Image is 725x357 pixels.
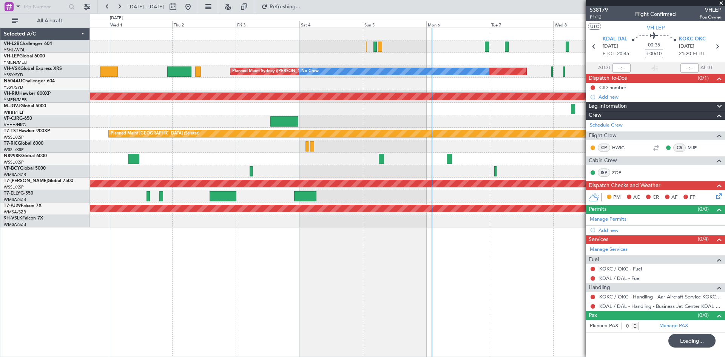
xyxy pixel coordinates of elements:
span: (0/0) [698,205,709,213]
span: VH-LEP [4,54,19,59]
a: VHHH/HKG [4,122,26,128]
button: All Aircraft [8,15,82,27]
a: MJE [688,144,705,151]
a: YSSY/SYD [4,85,23,90]
span: T7-ELLY [4,191,20,196]
span: Crew [589,111,602,120]
span: VH-L2B [4,42,20,46]
span: AC [633,194,640,201]
a: T7-RICGlobal 6000 [4,141,43,146]
span: VH-LEP [647,24,665,32]
a: WIHH/HLP [4,110,25,115]
span: Flight Crew [589,131,617,140]
span: ETOT [603,50,615,58]
span: VP-BCY [4,166,20,171]
a: YSHL/WOL [4,47,25,53]
span: [DATE] - [DATE] [128,3,164,10]
div: [DATE] [110,15,123,22]
span: Refreshing... [269,4,301,9]
a: N8998KGlobal 6000 [4,154,47,158]
button: Refreshing... [258,1,303,13]
span: N604AU [4,79,22,83]
a: ZOE [612,169,629,176]
span: T7-RIC [4,141,18,146]
span: Dispatch To-Dos [589,74,627,83]
span: (0/1) [698,74,709,82]
span: VH-VSK [4,66,20,71]
div: Wed 8 [553,21,617,28]
span: T7-PJ29 [4,204,21,208]
div: Thu 2 [172,21,236,28]
a: KOKC / OKC - Handling - Aar Aircraft Service KOKC / OKC [599,294,721,300]
input: --:-- [612,63,631,73]
a: KDAL / DAL - Fuel [599,275,640,281]
a: WSSL/XSP [4,184,24,190]
span: ATOT [598,64,611,72]
span: Dispatch Checks and Weather [589,181,660,190]
span: KOKC OKC [679,36,706,43]
span: (0/4) [698,235,709,243]
div: No Crew [301,66,319,77]
a: T7-[PERSON_NAME]Global 7500 [4,179,73,183]
button: UTC [588,23,601,30]
a: WMSA/SZB [4,197,26,202]
span: Permits [589,205,606,214]
span: ELDT [693,50,705,58]
span: Pos Owner [700,14,721,20]
div: Fri 3 [236,21,299,28]
span: M-JGVJ [4,104,20,108]
span: FP [690,194,696,201]
span: VP-CJR [4,116,19,121]
a: T7-ELLYG-550 [4,191,33,196]
a: WSSL/XSP [4,159,24,165]
div: CP [598,144,610,152]
a: WSSL/XSP [4,134,24,140]
span: 538179 [590,6,608,14]
a: KDAL / DAL - Handling - Business Jet Center KDAL / DAL [599,303,721,309]
a: WSSL/XSP [4,147,24,153]
span: Cabin Crew [589,156,617,165]
div: Add new [599,227,721,233]
span: T7-TST [4,129,19,133]
span: PM [613,194,621,201]
a: Manage PAX [659,322,688,330]
label: Planned PAX [590,322,618,330]
div: Planned Maint Sydney ([PERSON_NAME] Intl) [232,66,320,77]
span: 20:45 [617,50,629,58]
div: CS [673,144,686,152]
span: (0/0) [698,311,709,319]
div: Loading... [668,334,716,348]
span: P1/12 [590,14,608,20]
span: Pax [589,311,597,320]
span: All Aircraft [20,18,80,23]
div: Mon 6 [426,21,490,28]
a: YMEN/MEB [4,60,27,65]
span: CR [652,194,659,201]
a: VH-L2BChallenger 604 [4,42,52,46]
a: HWIG [612,144,629,151]
a: M-JGVJGlobal 5000 [4,104,46,108]
span: 9H-VSLK [4,216,22,221]
a: Schedule Crew [590,122,623,129]
a: N604AUChallenger 604 [4,79,55,83]
span: N8998K [4,154,21,158]
div: Planned Maint [GEOGRAPHIC_DATA] (Seletar) [111,128,199,139]
span: [DATE] [603,43,618,50]
a: KOKC / OKC - Fuel [599,266,642,272]
span: KDAL DAL [603,36,627,43]
input: Trip Number [23,1,66,12]
a: VH-VSKGlobal Express XRS [4,66,62,71]
span: Handling [589,283,610,292]
div: Tue 7 [490,21,553,28]
a: VH-LEPGlobal 6000 [4,54,45,59]
span: 00:35 [648,42,660,49]
a: WMSA/SZB [4,172,26,178]
span: AF [671,194,677,201]
div: CID number [599,84,626,91]
a: 9H-VSLKFalcon 7X [4,216,43,221]
span: 21:20 [679,50,691,58]
a: WMSA/SZB [4,209,26,215]
a: VP-BCYGlobal 5000 [4,166,46,171]
a: YMEN/MEB [4,97,27,103]
span: Leg Information [589,102,627,111]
